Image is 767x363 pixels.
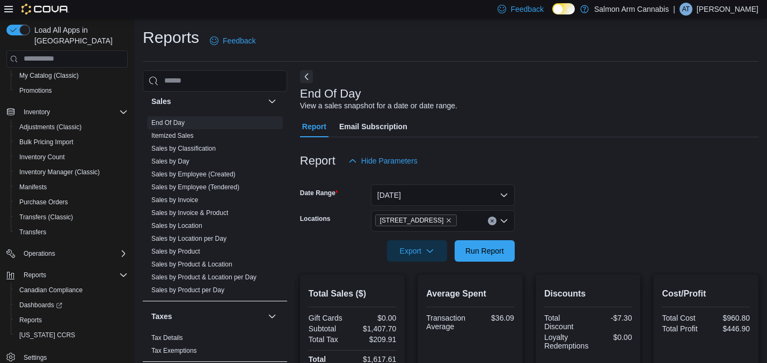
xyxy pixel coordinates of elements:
button: Reports [11,313,132,328]
div: Sales [143,116,287,301]
span: Washington CCRS [15,329,128,342]
h3: Report [300,154,335,167]
span: Inventory Manager (Classic) [15,166,128,179]
a: Sales by Location per Day [151,235,227,242]
h3: Sales [151,96,171,107]
a: Transfers [15,226,50,239]
div: Subtotal [309,324,350,333]
button: Remove 111 Lakeshore Dr. NE from selection in this group [445,217,452,224]
a: Sales by Classification [151,145,216,152]
span: Transfers [15,226,128,239]
button: Reports [19,269,50,281]
span: Transfers (Classic) [15,211,128,224]
h2: Discounts [544,287,632,300]
span: Dashboards [15,299,128,312]
h2: Total Sales ($) [309,287,397,300]
a: Tax Details [151,334,183,342]
button: Operations [2,246,132,261]
span: Itemized Sales [151,131,194,140]
button: Canadian Compliance [11,283,132,298]
div: Total Profit [662,324,704,333]
span: 111 Lakeshore Dr. NE [375,214,457,226]
span: Report [302,116,326,137]
span: Inventory [24,108,50,116]
img: Cova [21,4,69,14]
span: Export [393,240,441,262]
span: Settings [24,353,47,362]
span: Dashboards [19,301,62,309]
button: Transfers (Classic) [11,210,132,225]
button: Export [387,240,447,262]
button: Inventory Count [11,150,132,165]
a: Transfers (Classic) [15,211,77,224]
button: [DATE] [371,184,515,206]
button: Inventory [19,106,54,118]
h3: Taxes [151,311,172,322]
span: Sales by Location [151,221,202,230]
div: Total Discount [544,314,586,331]
span: My Catalog (Classic) [19,71,79,80]
div: $36.09 [472,314,514,322]
a: Itemized Sales [151,132,194,139]
span: Promotions [19,86,52,95]
div: $0.00 [593,333,632,342]
a: Canadian Compliance [15,284,87,297]
button: [US_STATE] CCRS [11,328,132,343]
span: AT [682,3,690,16]
input: Dark Mode [552,3,575,14]
button: Sales [151,96,264,107]
a: Sales by Product per Day [151,286,224,294]
span: Sales by Employee (Created) [151,170,236,179]
span: Transfers (Classic) [19,213,73,221]
span: Transfers [19,228,46,236]
a: Sales by Employee (Tendered) [151,183,239,191]
span: Dark Mode [552,14,553,15]
span: Reports [15,314,128,327]
button: Promotions [11,83,132,98]
h2: Cost/Profit [662,287,750,300]
span: Sales by Product [151,247,200,256]
span: [STREET_ADDRESS] [380,215,444,226]
a: Sales by Product & Location [151,261,232,268]
div: $0.00 [355,314,397,322]
span: Promotions [15,84,128,97]
div: Taxes [143,331,287,361]
a: Purchase Orders [15,196,72,209]
span: Sales by Classification [151,144,216,153]
div: $209.91 [355,335,397,344]
button: Run Report [455,240,515,262]
div: $446.90 [708,324,750,333]
a: Promotions [15,84,56,97]
h3: End Of Day [300,87,361,100]
div: Total Cost [662,314,704,322]
span: Load All Apps in [GEOGRAPHIC_DATA] [30,25,128,46]
div: $960.80 [708,314,750,322]
button: Inventory [2,105,132,120]
div: Loyalty Redemptions [544,333,589,350]
span: Feedback [223,35,255,46]
a: Inventory Count [15,151,69,164]
h2: Average Spent [426,287,514,300]
span: Reports [19,269,128,281]
button: My Catalog (Classic) [11,68,132,83]
a: My Catalog (Classic) [15,69,83,82]
a: Sales by Product & Location per Day [151,273,257,281]
span: Purchase Orders [19,198,68,206]
a: End Of Day [151,119,185,127]
a: Sales by Invoice & Product [151,209,228,217]
button: Hide Parameters [344,150,422,172]
label: Date Range [300,189,338,197]
div: $1,407.70 [355,324,397,333]
span: Operations [19,247,128,260]
a: Tax Exemptions [151,347,197,354]
button: Taxes [151,311,264,322]
span: Run Report [465,246,504,256]
span: Inventory Count [15,151,128,164]
a: [US_STATE] CCRS [15,329,79,342]
button: Manifests [11,180,132,195]
span: Canadian Compliance [15,284,128,297]
span: Sales by Day [151,157,189,166]
span: My Catalog (Classic) [15,69,128,82]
